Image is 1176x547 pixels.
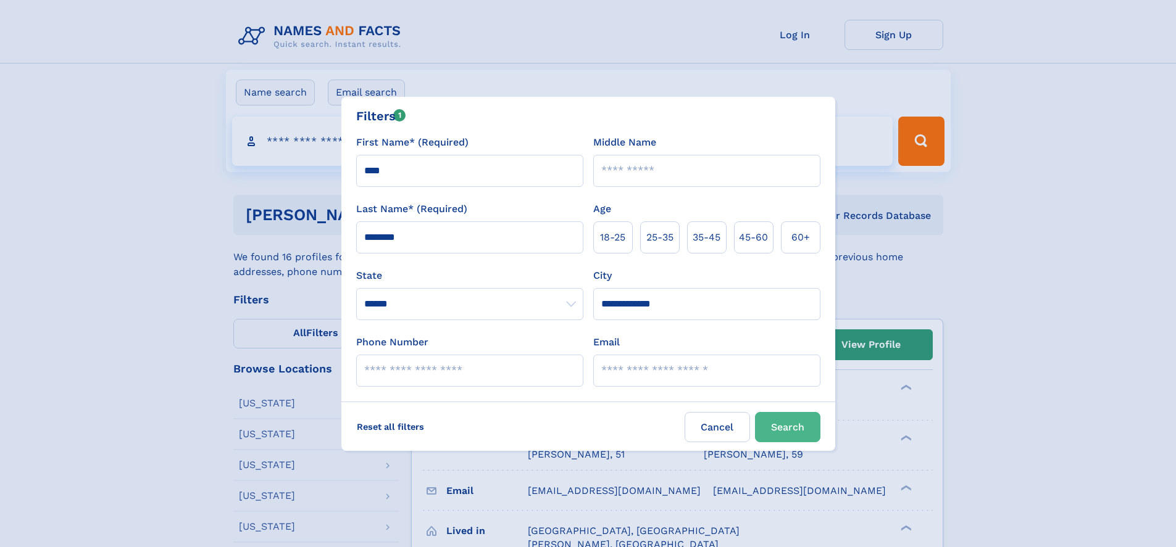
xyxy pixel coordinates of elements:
[593,135,656,150] label: Middle Name
[693,230,720,245] span: 35‑45
[593,335,620,350] label: Email
[356,107,406,125] div: Filters
[356,202,467,216] label: Last Name* (Required)
[646,230,673,245] span: 25‑35
[685,412,750,442] label: Cancel
[739,230,768,245] span: 45‑60
[755,412,820,442] button: Search
[356,268,583,283] label: State
[356,335,428,350] label: Phone Number
[600,230,625,245] span: 18‑25
[593,268,612,283] label: City
[593,202,611,216] label: Age
[356,135,469,150] label: First Name* (Required)
[791,230,810,245] span: 60+
[349,412,432,442] label: Reset all filters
